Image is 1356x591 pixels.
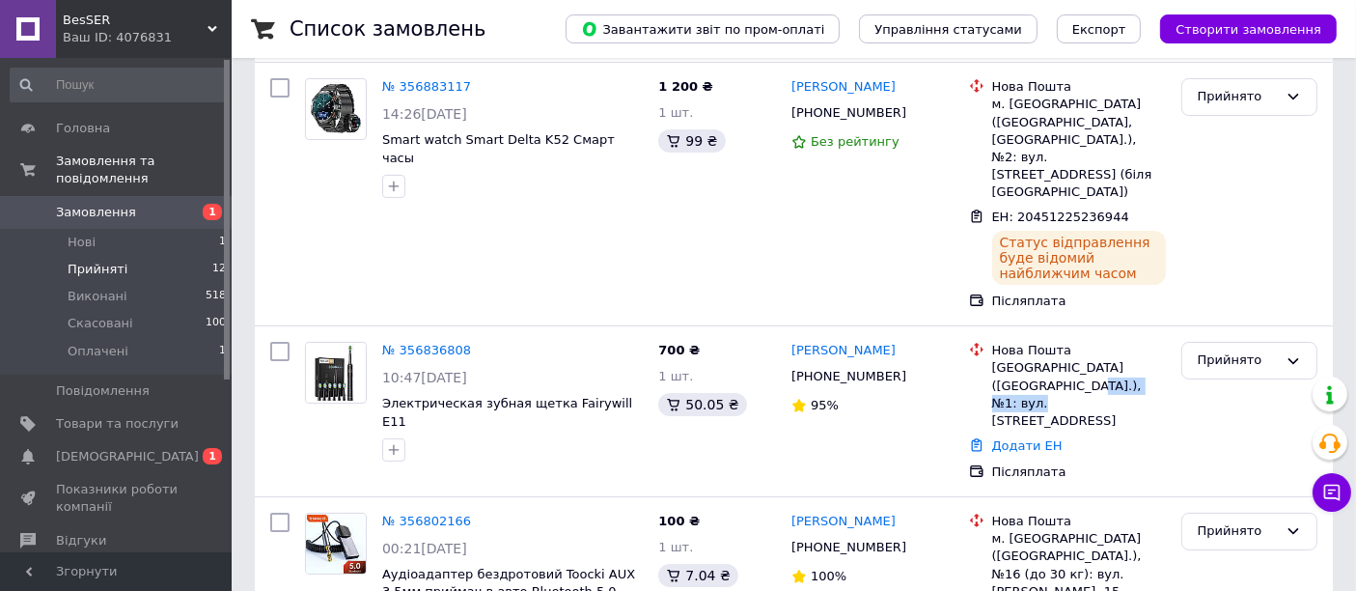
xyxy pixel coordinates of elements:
span: Замовлення [56,204,136,221]
span: Показники роботи компанії [56,481,179,516]
span: Виконані [68,288,127,305]
div: [PHONE_NUMBER] [788,100,910,126]
span: 1 [219,234,226,251]
span: Головна [56,120,110,137]
a: [PERSON_NAME] [791,342,896,360]
div: Післяплата [992,293,1166,310]
a: Фото товару [305,78,367,140]
span: Створити замовлення [1176,22,1321,37]
span: Експорт [1072,22,1126,37]
a: Фото товару [305,513,367,575]
span: Скасовані [68,315,133,332]
span: Нові [68,234,96,251]
span: 95% [811,398,839,412]
div: м. [GEOGRAPHIC_DATA] ([GEOGRAPHIC_DATA], [GEOGRAPHIC_DATA].), №2: вул. [STREET_ADDRESS] (біля [GE... [992,96,1166,201]
button: Завантажити звіт по пром-оплаті [566,14,840,43]
span: Завантажити звіт по пром-оплаті [581,20,824,38]
div: [PHONE_NUMBER] [788,364,910,389]
span: Прийняті [68,261,127,278]
div: [PHONE_NUMBER] [788,535,910,560]
span: Товари та послуги [56,415,179,433]
span: 1 [203,448,222,464]
div: Статус відправлення буде відомий найближчим часом [992,231,1166,285]
span: 12 [212,261,226,278]
div: 99 ₴ [658,129,725,153]
span: 1 шт. [658,540,693,554]
button: Чат з покупцем [1313,473,1351,512]
a: Smart watch Smart Delta K52 Смарт часы [382,132,615,165]
div: Прийнято [1198,351,1278,371]
div: Нова Пошта [992,78,1166,96]
span: 10:47[DATE] [382,370,467,385]
div: Ваш ID: 4076831 [63,29,232,46]
a: [PERSON_NAME] [791,513,896,531]
span: Відгуки [56,532,106,549]
img: Фото товару [306,82,366,136]
span: 1 [219,343,226,360]
div: Нова Пошта [992,513,1166,530]
h1: Список замовлень [290,17,485,41]
span: BesSER [63,12,208,29]
span: Без рейтингу [811,134,899,149]
div: 7.04 ₴ [658,564,737,587]
span: 1 [203,204,222,220]
span: Оплачені [68,343,128,360]
span: [DEMOGRAPHIC_DATA] [56,448,199,465]
span: 518 [206,288,226,305]
button: Управління статусами [859,14,1038,43]
a: Электрическая зубная щетка Fairywill E11 [382,396,632,429]
span: ЕН: 20451225236944 [992,210,1129,224]
div: 50.05 ₴ [658,393,746,416]
div: Прийнято [1198,521,1278,542]
div: Прийнято [1198,87,1278,107]
img: Фото товару [306,344,366,402]
span: 100 ₴ [658,514,700,528]
span: 14:26[DATE] [382,106,467,122]
a: № 356802166 [382,514,471,528]
a: № 356883117 [382,79,471,94]
a: Створити замовлення [1141,21,1337,36]
span: 100 [206,315,226,332]
span: Управління статусами [874,22,1022,37]
span: Замовлення та повідомлення [56,153,232,187]
span: 700 ₴ [658,343,700,357]
span: 00:21[DATE] [382,541,467,556]
span: 1 200 ₴ [658,79,712,94]
button: Створити замовлення [1160,14,1337,43]
div: [GEOGRAPHIC_DATA] ([GEOGRAPHIC_DATA].), №1: вул. [STREET_ADDRESS] [992,359,1166,430]
div: Нова Пошта [992,342,1166,359]
a: Додати ЕН [992,438,1063,453]
span: 1 шт. [658,369,693,383]
span: 100% [811,569,846,583]
span: 1 шт. [658,105,693,120]
span: Повідомлення [56,382,150,400]
a: Фото товару [305,342,367,404]
img: Фото товару [306,514,366,573]
a: [PERSON_NAME] [791,78,896,97]
div: Післяплата [992,464,1166,481]
input: Пошук [10,68,228,102]
a: № 356836808 [382,343,471,357]
button: Експорт [1057,14,1142,43]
